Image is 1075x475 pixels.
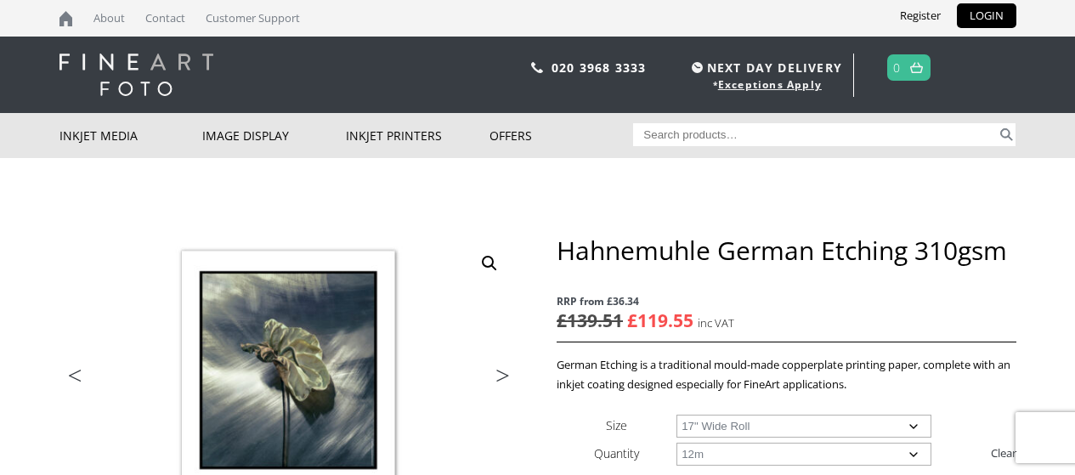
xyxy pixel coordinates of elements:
[202,113,346,158] a: Image Display
[692,62,703,73] img: time.svg
[531,62,543,73] img: phone.svg
[552,59,647,76] a: 020 3968 3333
[59,113,203,158] a: Inkjet Media
[633,123,997,146] input: Search products…
[718,77,822,92] a: Exceptions Apply
[627,308,637,332] span: £
[557,355,1016,394] p: German Etching is a traditional mould-made copperplate printing paper, complete with an inkjet co...
[887,3,953,28] a: Register
[346,113,489,158] a: Inkjet Printers
[893,55,901,80] a: 0
[957,3,1016,28] a: LOGIN
[687,58,842,77] span: NEXT DAY DELIVERY
[474,248,505,279] a: View full-screen image gallery
[910,62,923,73] img: basket.svg
[489,113,633,158] a: Offers
[991,439,1016,467] a: Clear options
[557,235,1016,266] h1: Hahnemuhle German Etching 310gsm
[627,308,693,332] bdi: 119.55
[557,291,1016,311] span: RRP from £36.34
[557,308,623,332] bdi: 139.51
[594,445,639,461] label: Quantity
[606,417,627,433] label: Size
[59,54,213,96] img: logo-white.svg
[557,308,567,332] span: £
[997,123,1016,146] button: Search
